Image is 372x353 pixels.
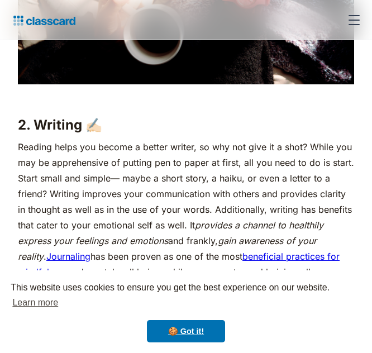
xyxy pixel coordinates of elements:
[341,7,363,34] div: menu
[18,139,354,295] p: Reading helps you become a better writer, so why not give it a shot? While you may be apprehensiv...
[147,320,225,342] a: dismiss cookie message
[9,12,75,28] a: home
[11,281,361,311] span: This website uses cookies to ensure you get the best experience on our website.
[18,90,354,106] p: ‍
[46,251,90,262] a: Journaling
[18,117,102,133] strong: 2. Writing ✍🏻
[11,294,60,311] a: learn more about cookies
